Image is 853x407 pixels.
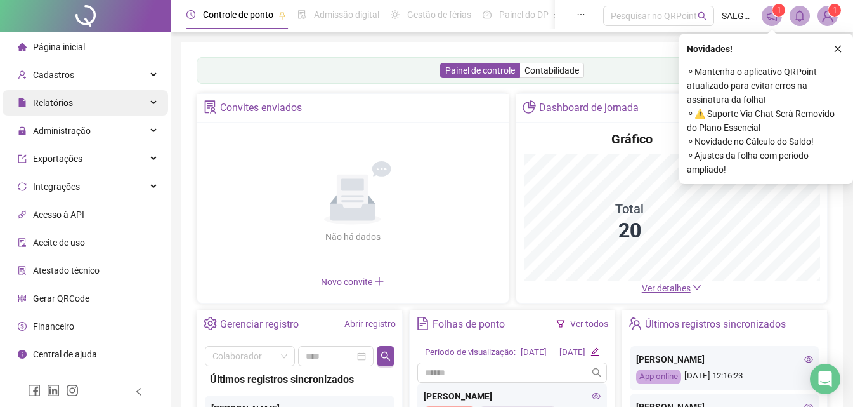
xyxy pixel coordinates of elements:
[374,276,384,286] span: plus
[33,42,85,52] span: Página inicial
[220,97,302,119] div: Convites enviados
[18,154,27,163] span: export
[804,355,813,364] span: eye
[18,182,27,191] span: sync
[794,10,805,22] span: bell
[576,10,585,19] span: ellipsis
[592,392,601,401] span: eye
[424,389,601,403] div: [PERSON_NAME]
[445,65,515,76] span: Painel de controle
[772,4,785,17] sup: 1
[636,370,681,384] div: App online
[642,283,701,293] a: Ver detalhes down
[18,322,27,331] span: dollar
[33,293,89,304] span: Gerar QRCode
[33,349,97,359] span: Central de ajuda
[687,149,845,177] span: ⚬ Ajustes da folha com período ampliado!
[66,384,79,397] span: instagram
[818,6,837,25] img: 44841
[499,10,549,20] span: Painel do DP
[833,6,837,15] span: 1
[524,65,579,76] span: Contabilidade
[47,384,60,397] span: linkedin
[693,283,701,292] span: down
[554,11,561,19] span: pushpin
[381,351,391,361] span: search
[33,70,74,80] span: Cadastros
[433,314,505,335] div: Folhas de ponto
[314,10,379,20] span: Admissão digital
[556,319,565,328] span: filter
[539,97,639,119] div: Dashboard de jornada
[297,10,306,19] span: file-done
[33,154,82,164] span: Exportações
[203,10,273,20] span: Controle de ponto
[210,371,389,387] div: Últimos registros sincronizados
[18,70,27,79] span: user-add
[687,42,733,56] span: Novidades !
[18,210,27,219] span: api
[33,98,73,108] span: Relatórios
[278,11,286,19] span: pushpin
[766,10,778,22] span: notification
[687,65,845,107] span: ⚬ Mantenha o aplicativo QRPoint atualizado para evitar erros na assinatura da folha!
[636,370,813,384] div: [DATE] 12:16:23
[416,317,429,330] span: file-text
[18,238,27,247] span: audit
[294,230,411,244] div: Não há dados
[18,98,27,107] span: file
[642,283,691,293] span: Ver detalhes
[33,237,85,248] span: Aceite de uso
[698,11,707,21] span: search
[220,314,299,335] div: Gerenciar registro
[33,182,80,192] span: Integrações
[33,265,100,276] span: Atestado técnico
[523,100,536,114] span: pie-chart
[425,346,516,359] div: Período de visualização:
[204,317,217,330] span: setting
[687,107,845,135] span: ⚬ ⚠️ Suporte Via Chat Será Removido do Plano Essencial
[28,384,41,397] span: facebook
[18,43,27,51] span: home
[828,4,841,17] sup: Atualize o seu contato no menu Meus Dados
[33,126,91,136] span: Administração
[636,352,813,366] div: [PERSON_NAME]
[321,277,384,287] span: Novo convite
[833,44,842,53] span: close
[344,319,396,329] a: Abrir registro
[18,350,27,359] span: info-circle
[722,9,754,23] span: SALGADITUS
[204,100,217,114] span: solution
[628,317,642,330] span: team
[18,294,27,303] span: qrcode
[521,346,547,359] div: [DATE]
[391,10,400,19] span: sun
[590,347,599,356] span: edit
[592,368,602,378] span: search
[33,321,74,331] span: Financeiro
[18,266,27,275] span: solution
[483,10,492,19] span: dashboard
[810,364,840,394] div: Open Intercom Messenger
[611,130,653,148] h4: Gráfico
[407,10,471,20] span: Gestão de férias
[134,387,143,396] span: left
[552,346,554,359] div: -
[33,210,84,220] span: Acesso à API
[18,126,27,135] span: lock
[645,314,786,335] div: Últimos registros sincronizados
[186,10,195,19] span: clock-circle
[777,6,781,15] span: 1
[559,346,585,359] div: [DATE]
[570,319,608,329] a: Ver todos
[687,135,845,149] span: ⚬ Novidade no Cálculo do Saldo!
